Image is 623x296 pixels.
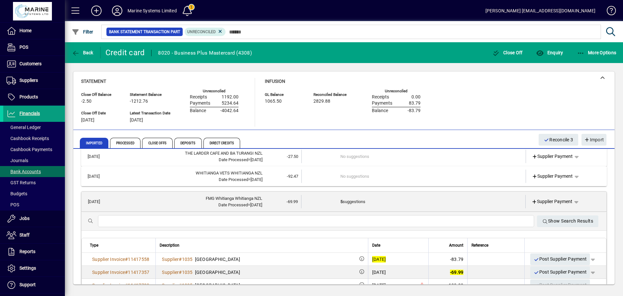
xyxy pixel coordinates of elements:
span: GST Returns [6,180,36,185]
app-page-header-button: Back [65,47,101,58]
span: # [179,270,182,275]
span: Supplier [162,257,179,262]
span: Filter [72,29,93,34]
span: Supplier Payment [532,153,573,160]
a: Budgets [3,188,65,199]
span: Home [19,28,31,33]
a: General Ledger [3,122,65,133]
div: 8020 - Business Plus Mastercard (4308) [158,48,252,58]
span: [GEOGRAPHIC_DATA] [195,257,240,262]
span: 11417357 [128,270,149,275]
span: 5234.64 [222,101,238,106]
a: Journals [3,155,65,166]
span: Show Search Results [542,216,593,226]
label: Unreconciled [203,89,226,93]
a: Products [3,89,65,105]
button: Reconcile 3 [539,134,578,146]
button: Add [86,5,107,17]
td: [DATE] [84,170,115,183]
span: -27.50 [287,154,298,159]
span: Reference [471,242,488,249]
button: Back [70,47,95,58]
span: Bank Accounts [6,169,41,174]
mat-expansion-panel-header: [DATE]WHITIANGA VETS WHITIANGA NZLDate Processed=[DATE]-92.47No suggestionsSupplier Payment [81,166,607,186]
span: 1192.00 [222,95,238,100]
div: Marine Systems Limited [128,6,177,16]
span: Payments [190,101,210,106]
button: Show Search Results [537,215,598,227]
span: Enquiry [536,50,563,55]
td: [DATE] [85,195,115,208]
span: -100.00 [447,283,464,288]
span: Latest Transaction Date [130,111,170,115]
span: Direct Credits [203,138,240,148]
span: [DATE] [130,118,143,123]
span: Type [90,242,98,249]
span: Bank Statement Transaction Part [109,29,180,35]
div: [DATE] [372,256,386,263]
span: Supplier Invoice [92,283,125,288]
a: Supplier Payment [529,171,576,182]
button: Post Supplier Payment [530,266,590,278]
span: [GEOGRAPHIC_DATA] [195,270,240,275]
span: Staff [19,232,30,238]
td: No suggestions [340,150,488,163]
span: Close Off [492,50,523,55]
span: Receipts [372,95,389,100]
span: Suppliers [19,78,38,83]
span: Customers [19,61,42,66]
div: Date Processed=24/08/25 [115,157,263,163]
span: Jobs [19,216,30,221]
a: Support [3,277,65,293]
span: Date [372,242,380,249]
a: Suppliers [3,72,65,89]
span: 11417558 [128,257,149,262]
button: Import [581,134,606,146]
span: Payments [372,101,392,106]
span: Supplier Invoice [92,257,125,262]
span: 1035 [182,257,193,262]
span: Close Off Balance [81,93,120,97]
span: Deposits [174,138,202,148]
span: Journals [6,158,28,163]
span: Processed [110,138,140,148]
a: Supplier Payment [529,151,576,162]
span: -1212.76 [130,99,148,104]
span: Products [19,94,38,99]
span: Close Off Date [81,111,120,115]
span: GL Balance [265,93,304,97]
span: 11417780 [128,283,149,288]
span: Unreconciled [187,30,216,34]
span: 1065.50 [265,99,282,104]
a: POS [3,39,65,56]
span: -69.99 [287,199,298,204]
span: 1035 [182,270,193,275]
a: Knowledge Base [602,1,615,22]
span: -83.79 [450,257,464,262]
div: [DATE] [372,269,386,276]
a: Customers [3,56,65,72]
div: Date Processed=26/08/25 [115,176,263,183]
button: Enquiry [534,47,565,58]
a: Supplier#1035 [160,282,195,289]
td: No suggestions [340,170,488,183]
a: Supplier Invoice#11417558 [90,256,152,263]
span: Statement Balance [130,93,170,97]
span: Receipts [190,95,207,100]
span: -69.99 [450,270,464,275]
span: Description [160,242,179,249]
span: Close Offs [142,138,173,148]
a: POS [3,199,65,210]
span: Balance [372,108,388,113]
a: Bank Accounts [3,166,65,177]
a: Settings [3,260,65,277]
span: -4042.64 [220,108,238,113]
div: Date Processed=27/08/25 [115,202,262,208]
span: 0.00 [411,95,421,100]
a: Supplier Invoice#11417780 [90,282,152,289]
span: Financials [19,111,40,116]
button: Post Supplier Payment [530,253,590,265]
button: Filter [70,26,95,38]
span: Amount [449,242,463,249]
span: # [125,270,128,275]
